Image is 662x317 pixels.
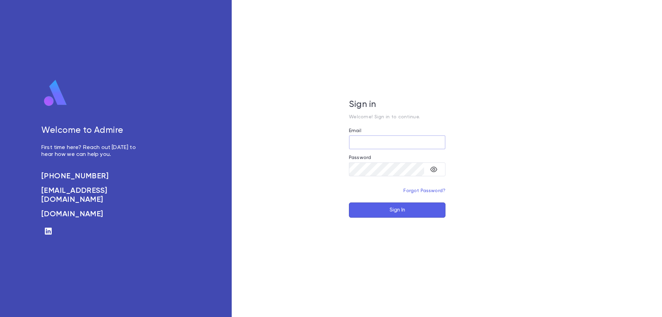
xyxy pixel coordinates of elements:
p: First time here? Reach out [DATE] to hear how we can help you. [41,144,143,158]
button: Sign In [349,202,445,218]
a: [PHONE_NUMBER] [41,172,143,181]
h5: Welcome to Admire [41,126,143,136]
a: [DOMAIN_NAME] [41,210,143,219]
a: [EMAIL_ADDRESS][DOMAIN_NAME] [41,186,143,204]
img: logo [41,79,70,107]
a: Forgot Password? [403,188,445,193]
label: Email [349,128,361,133]
label: Password [349,155,371,160]
p: Welcome! Sign in to continue. [349,114,445,120]
button: toggle password visibility [427,162,441,176]
h5: Sign in [349,100,445,110]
